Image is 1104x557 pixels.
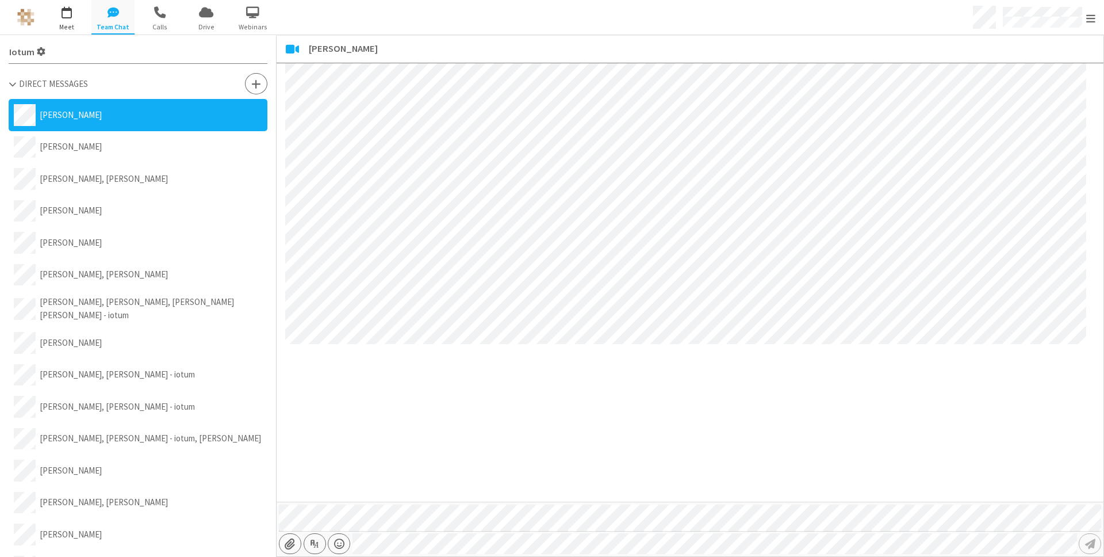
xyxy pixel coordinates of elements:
[328,533,350,554] button: Open menu
[309,42,378,56] span: [PERSON_NAME]
[138,22,181,32] span: Calls
[9,259,267,291] button: [PERSON_NAME], [PERSON_NAME]
[231,22,274,32] span: Webinars
[5,40,51,63] button: Settings
[9,455,267,487] button: [PERSON_NAME]
[9,99,267,131] button: [PERSON_NAME]
[45,22,88,32] span: Meet
[9,291,267,327] button: [PERSON_NAME], [PERSON_NAME], [PERSON_NAME] [PERSON_NAME] - iotum
[9,359,267,391] button: [PERSON_NAME], [PERSON_NAME] - iotum
[304,533,326,554] button: Show formatting
[9,227,267,259] button: [PERSON_NAME]
[9,163,267,195] button: [PERSON_NAME], [PERSON_NAME]
[279,36,306,63] button: Start a meeting
[1079,533,1101,554] button: Send message
[9,487,267,519] button: [PERSON_NAME], [PERSON_NAME]
[9,195,267,227] button: [PERSON_NAME]
[19,78,88,89] span: Direct Messages
[9,327,267,359] button: [PERSON_NAME]
[9,423,267,455] button: [PERSON_NAME], [PERSON_NAME] - iotum, [PERSON_NAME]
[185,22,228,32] span: Drive
[17,9,34,26] img: Iotum
[9,47,34,58] span: Iotum
[91,22,135,32] span: Team Chat
[9,391,267,423] button: [PERSON_NAME], [PERSON_NAME] - iotum
[9,518,267,551] button: [PERSON_NAME]
[9,131,267,163] button: [PERSON_NAME]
